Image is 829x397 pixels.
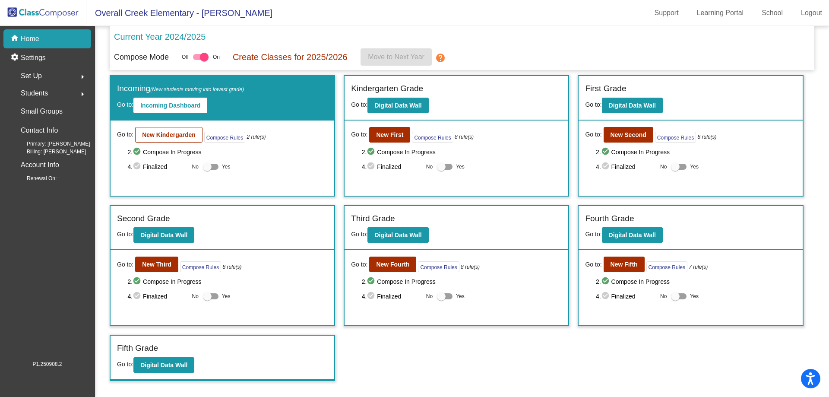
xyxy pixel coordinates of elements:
button: New First [369,127,410,143]
mat-icon: settings [10,53,21,63]
button: Compose Rules [204,132,245,143]
span: 2. Compose In Progress [127,276,328,287]
mat-icon: check_circle [367,147,377,157]
p: Small Groups [21,105,63,118]
span: Set Up [21,70,42,82]
mat-icon: check_circle [367,276,377,287]
label: Second Grade [117,213,170,225]
button: New Third [135,257,178,272]
button: New Second [604,127,653,143]
span: No [660,163,667,171]
span: (New students moving into lowest grade) [150,86,244,92]
span: 4. Finalized [362,291,422,302]
mat-icon: check_circle [367,162,377,172]
mat-icon: help [435,53,446,63]
span: Go to: [585,101,601,108]
span: Go to: [117,260,133,269]
button: Digital Data Wall [367,227,428,243]
b: New Third [142,261,171,268]
button: Digital Data Wall [367,98,428,113]
button: Compose Rules [418,261,459,272]
b: New Kindergarden [142,131,196,138]
span: Go to: [585,130,601,139]
button: New Fourth [369,257,416,272]
b: Digital Data Wall [609,232,656,238]
p: Contact Info [21,124,58,137]
p: Compose Mode [114,51,169,63]
a: Support [648,6,686,20]
span: Yes [456,291,465,302]
mat-icon: check_circle [133,162,143,172]
i: 7 rule(s) [689,263,708,271]
span: 4. Finalized [596,291,656,302]
label: Kindergarten Grade [351,83,423,95]
i: 8 rule(s) [461,263,480,271]
span: Go to: [117,101,133,108]
label: Fourth Grade [585,213,634,225]
p: Create Classes for 2025/2026 [233,51,348,64]
button: Move to Next Year [361,48,432,66]
span: Yes [456,162,465,172]
b: Digital Data Wall [609,102,656,109]
button: Digital Data Wall [133,227,194,243]
span: No [192,163,199,171]
i: 8 rule(s) [223,263,242,271]
span: 2. Compose In Progress [596,276,796,287]
span: Students [21,87,48,99]
mat-icon: check_circle [601,291,611,302]
span: 4. Finalized [127,162,187,172]
mat-icon: check_circle [601,162,611,172]
button: Digital Data Wall [602,98,663,113]
b: Digital Data Wall [140,362,187,368]
span: Yes [222,162,231,172]
p: Settings [21,53,46,63]
span: 4. Finalized [362,162,422,172]
mat-icon: check_circle [133,147,143,157]
mat-icon: check_circle [133,291,143,302]
button: Compose Rules [180,261,221,272]
mat-icon: arrow_right [77,89,88,99]
mat-icon: check_circle [601,147,611,157]
span: Go to: [351,101,367,108]
span: Yes [222,291,231,302]
span: Go to: [117,361,133,368]
b: Digital Data Wall [374,232,421,238]
span: Primary: [PERSON_NAME] [13,140,90,148]
b: New Fourth [376,261,409,268]
button: Compose Rules [646,261,687,272]
span: No [426,163,433,171]
span: No [426,292,433,300]
span: Off [182,53,189,61]
span: Yes [690,162,699,172]
span: 2. Compose In Progress [127,147,328,157]
b: New Fifth [611,261,638,268]
mat-icon: check_circle [367,291,377,302]
span: Yes [690,291,699,302]
span: 4. Finalized [127,291,187,302]
span: Go to: [117,130,133,139]
label: First Grade [585,83,626,95]
span: No [192,292,199,300]
span: Move to Next Year [368,53,424,60]
b: New First [376,131,403,138]
b: Digital Data Wall [140,232,187,238]
button: New Kindergarden [135,127,203,143]
button: Compose Rules [655,132,696,143]
mat-icon: arrow_right [77,72,88,82]
span: Renewal On: [13,175,57,182]
b: Incoming Dashboard [140,102,200,109]
i: 8 rule(s) [698,133,717,141]
span: Go to: [585,260,601,269]
span: 2. Compose In Progress [362,276,562,287]
label: Third Grade [351,213,395,225]
span: Go to: [585,231,601,238]
p: Current Year 2024/2025 [114,30,206,43]
span: Overall Creek Elementary - [PERSON_NAME] [86,6,272,20]
label: Incoming [117,83,244,95]
a: Learning Portal [690,6,751,20]
button: Compose Rules [412,132,453,143]
button: Digital Data Wall [133,357,194,373]
b: New Second [611,131,646,138]
mat-icon: check_circle [601,276,611,287]
mat-icon: check_circle [133,276,143,287]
